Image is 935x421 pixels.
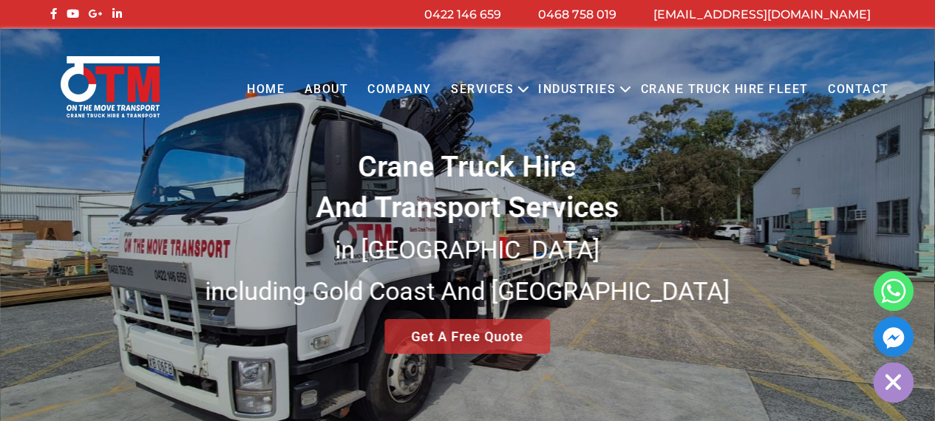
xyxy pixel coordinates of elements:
[653,7,871,21] a: [EMAIL_ADDRESS][DOMAIN_NAME]
[538,7,616,21] a: 0468 758 019
[818,69,899,110] a: Contact
[237,69,294,110] a: Home
[441,69,523,110] a: Services
[630,69,817,110] a: Crane Truck Hire Fleet
[205,235,730,306] small: in [GEOGRAPHIC_DATA] including Gold Coast And [GEOGRAPHIC_DATA]
[528,69,625,110] a: Industries
[294,69,358,110] a: About
[874,271,914,311] a: Whatsapp
[874,317,914,357] a: Facebook_Messenger
[358,69,441,110] a: COMPANY
[384,319,550,354] a: Get A Free Quote
[424,7,501,21] a: 0422 146 659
